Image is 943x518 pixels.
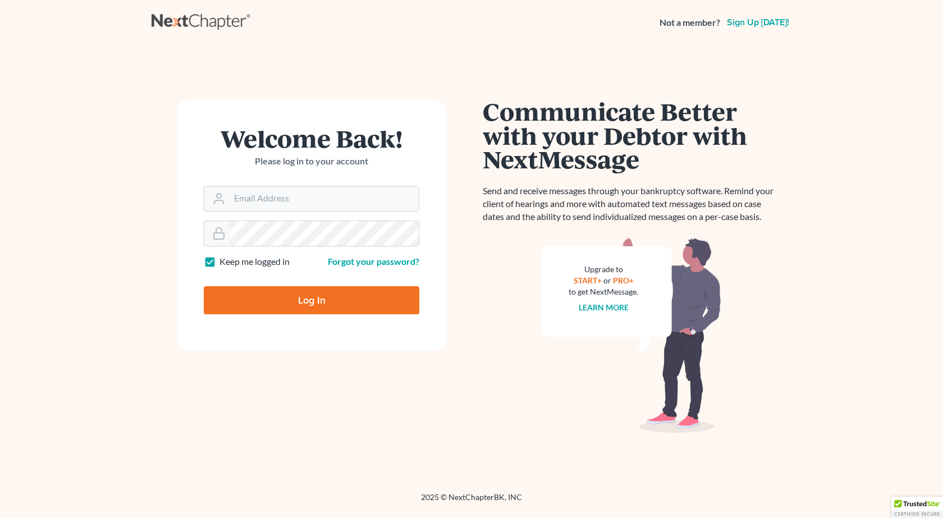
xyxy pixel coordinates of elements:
div: 2025 © NextChapterBK, INC [152,492,791,512]
input: Email Address [230,186,419,211]
a: Learn more [579,302,629,312]
a: Forgot your password? [328,256,419,267]
div: TrustedSite Certified [891,497,943,518]
h1: Welcome Back! [204,126,419,150]
div: to get NextMessage. [569,286,638,297]
label: Keep me logged in [219,255,290,268]
a: PRO+ [613,276,634,285]
a: START+ [574,276,602,285]
p: Please log in to your account [204,155,419,168]
span: or [603,276,611,285]
a: Sign up [DATE]! [725,18,791,27]
input: Log In [204,286,419,314]
div: Upgrade to [569,264,638,275]
strong: Not a member? [660,16,720,29]
img: nextmessage_bg-59042aed3d76b12b5cd301f8e5b87938c9018125f34e5fa2b7a6b67550977c72.svg [542,237,721,433]
h1: Communicate Better with your Debtor with NextMessage [483,99,780,171]
p: Send and receive messages through your bankruptcy software. Remind your client of hearings and mo... [483,185,780,223]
